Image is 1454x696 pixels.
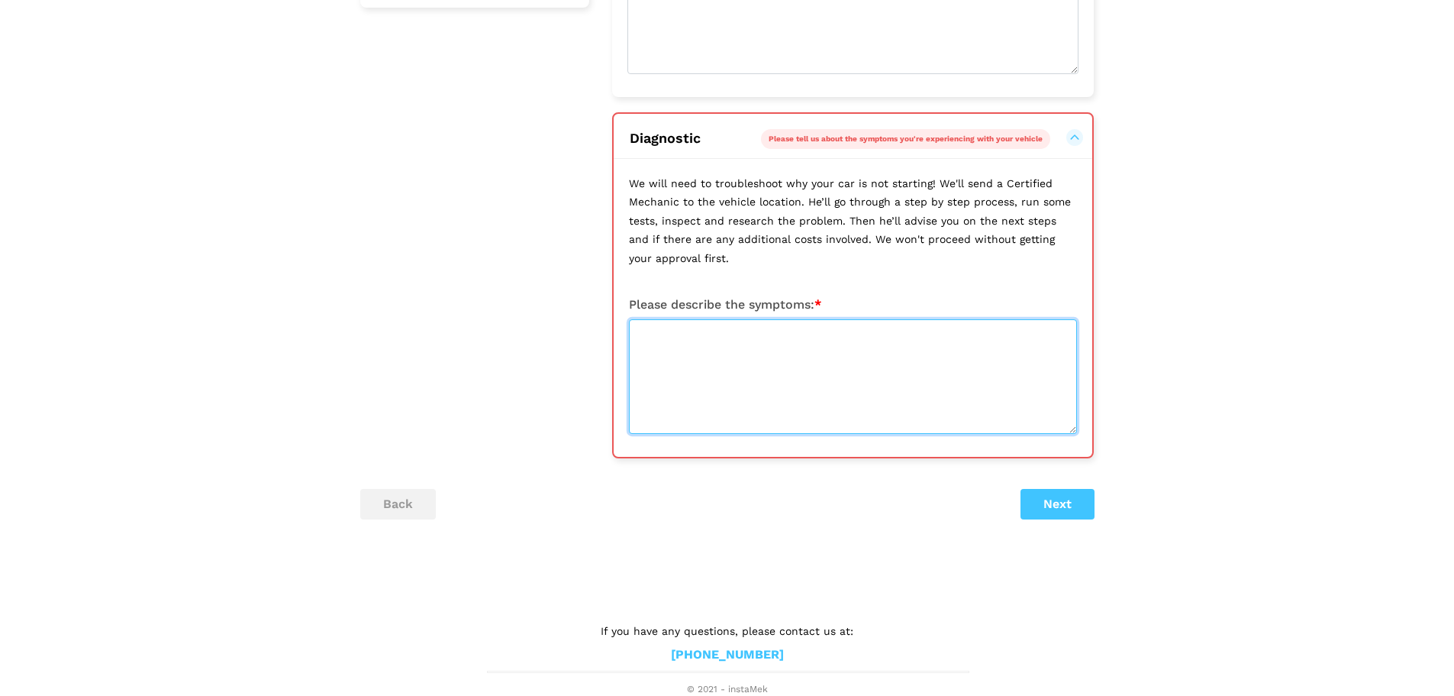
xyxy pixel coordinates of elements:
[769,134,1043,143] span: Please tell us about the symptoms you're experiencing with your vehicle
[671,647,784,663] a: [PHONE_NUMBER]
[614,159,1092,283] p: We will need to troubleshoot why your car is not starting! We'll send a Certified Mechanic to the...
[1020,489,1095,520] button: Next
[629,129,1077,147] button: Diagnostic Please tell us about the symptoms you're experiencing with your vehicle
[487,623,968,639] p: If you have any questions, please contact us at:
[629,298,1077,312] h3: Please describe the symptoms:
[487,684,968,696] span: © 2021 - instaMek
[360,489,436,520] button: back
